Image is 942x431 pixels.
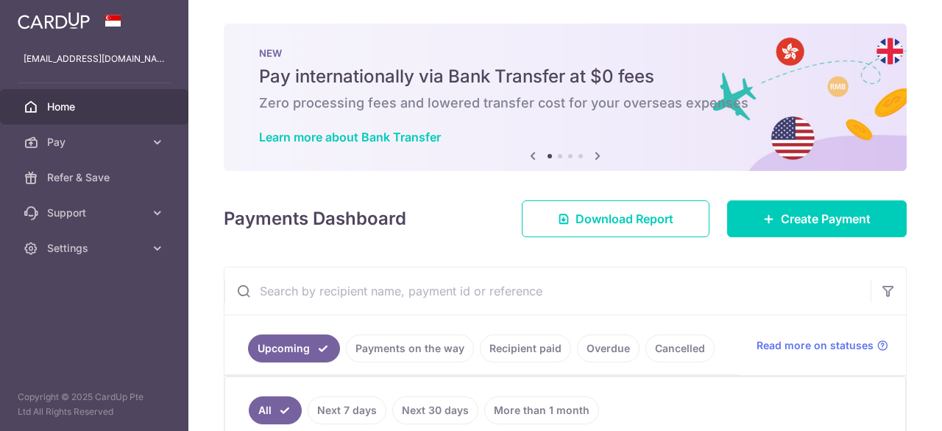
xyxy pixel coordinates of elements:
[480,334,571,362] a: Recipient paid
[224,24,907,171] img: Bank transfer banner
[346,334,474,362] a: Payments on the way
[249,396,302,424] a: All
[308,396,386,424] a: Next 7 days
[484,396,599,424] a: More than 1 month
[259,94,871,112] h6: Zero processing fees and lowered transfer cost for your overseas expenses
[248,334,340,362] a: Upcoming
[645,334,715,362] a: Cancelled
[727,200,907,237] a: Create Payment
[577,334,640,362] a: Overdue
[259,47,871,59] p: NEW
[18,12,90,29] img: CardUp
[259,65,871,88] h5: Pay internationally via Bank Transfer at $0 fees
[24,52,165,66] p: [EMAIL_ADDRESS][DOMAIN_NAME]
[576,210,673,228] span: Download Report
[848,387,927,424] iframe: Opens a widget where you can find more information
[757,338,874,353] span: Read more on statuses
[757,338,888,353] a: Read more on statuses
[224,206,406,232] h4: Payments Dashboard
[392,396,478,424] a: Next 30 days
[47,135,144,150] span: Pay
[47,241,144,256] span: Settings
[47,206,144,220] span: Support
[781,210,871,228] span: Create Payment
[47,170,144,185] span: Refer & Save
[259,130,441,144] a: Learn more about Bank Transfer
[47,99,144,114] span: Home
[224,267,871,315] input: Search by recipient name, payment id or reference
[522,200,709,237] a: Download Report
